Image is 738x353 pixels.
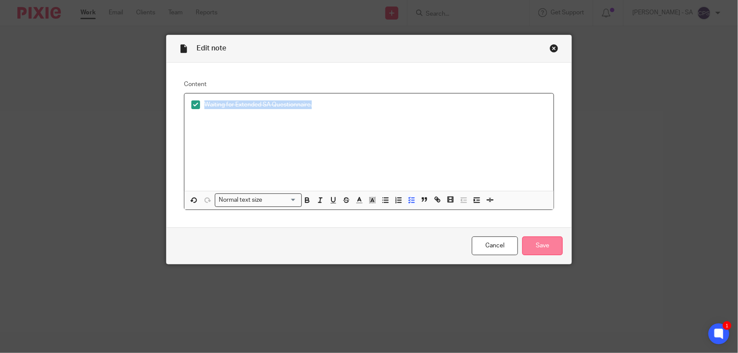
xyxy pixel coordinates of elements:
[215,193,302,207] div: Search for option
[265,196,297,205] input: Search for option
[723,321,731,330] div: 1
[184,80,554,89] label: Content
[550,44,558,53] div: Close this dialog window
[217,196,264,205] span: Normal text size
[472,236,518,255] a: Cancel
[204,100,547,109] p: Waiting for Extended SA Questionnaire.
[197,45,226,52] span: Edit note
[522,236,563,255] input: Save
